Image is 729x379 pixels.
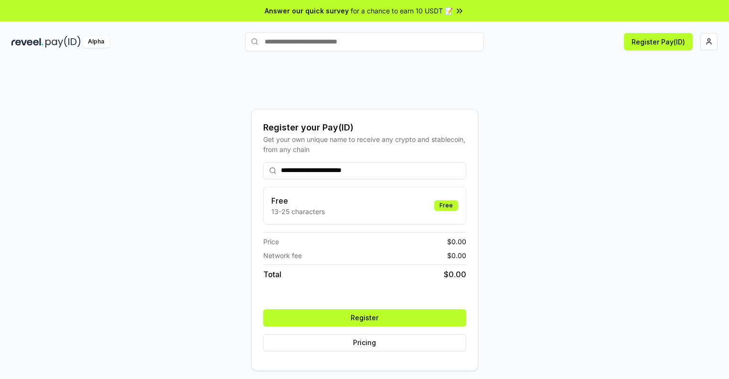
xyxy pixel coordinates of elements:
[447,237,466,247] span: $ 0.00
[11,36,43,48] img: reveel_dark
[265,6,349,16] span: Answer our quick survey
[351,6,453,16] span: for a chance to earn 10 USDT 📝
[271,206,325,217] p: 13-25 characters
[263,121,466,134] div: Register your Pay(ID)
[263,237,279,247] span: Price
[434,200,458,211] div: Free
[45,36,81,48] img: pay_id
[263,334,466,351] button: Pricing
[624,33,693,50] button: Register Pay(ID)
[447,250,466,260] span: $ 0.00
[263,250,302,260] span: Network fee
[263,134,466,154] div: Get your own unique name to receive any crypto and stablecoin, from any chain
[263,309,466,326] button: Register
[444,269,466,280] span: $ 0.00
[83,36,109,48] div: Alpha
[263,269,281,280] span: Total
[271,195,325,206] h3: Free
